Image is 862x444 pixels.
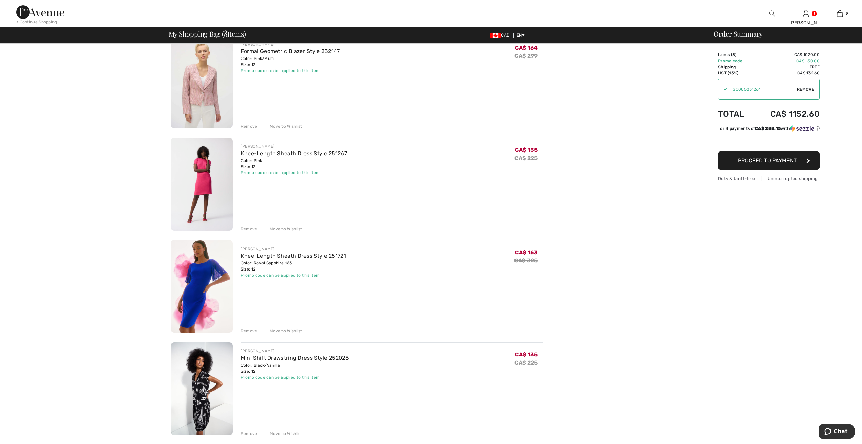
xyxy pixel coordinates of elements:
img: Knee-Length Sheath Dress Style 251267 [171,138,233,231]
a: Sign In [803,10,809,17]
div: Move to Wishlist [264,226,302,232]
div: Remove [241,328,257,334]
div: Remove [241,430,257,437]
div: Move to Wishlist [264,123,302,130]
span: 8 [732,52,735,57]
span: CA$ 164 [515,45,538,51]
img: Mini Shift Drawstring Dress Style 252025 [171,342,233,435]
div: < Continue Shopping [16,19,57,25]
img: 1ère Avenue [16,5,64,19]
div: Promo code can be applied to this item [241,68,340,74]
div: [PERSON_NAME] [241,348,349,354]
div: or 4 payments of with [720,125,820,132]
div: Color: Pink/Multi Size: 12 [241,55,340,68]
td: Items ( ) [718,52,753,58]
td: Free [753,64,820,70]
div: [PERSON_NAME] [789,19,822,26]
s: CA$ 225 [514,155,538,161]
s: CA$ 225 [514,359,538,366]
a: Knee-Length Sheath Dress Style 251267 [241,150,347,157]
span: 8 [224,29,227,38]
td: HST (13%) [718,70,753,76]
span: CAD [490,33,512,38]
div: [PERSON_NAME] [241,246,346,252]
span: CA$ 135 [515,351,538,358]
div: [PERSON_NAME] [241,143,347,149]
div: [PERSON_NAME] [241,41,340,47]
img: My Bag [837,9,843,18]
img: Canadian Dollar [490,33,501,38]
div: ✔ [718,86,727,92]
span: CA$ 288.15 [755,126,781,131]
a: Formal Geometric Blazer Style 252147 [241,48,340,54]
span: My Shopping Bag ( Items) [169,30,246,37]
div: Remove [241,226,257,232]
img: Sezzle [790,125,814,132]
div: Order Summary [706,30,858,37]
div: Move to Wishlist [264,430,302,437]
img: Formal Geometric Blazer Style 252147 [171,36,233,128]
div: Duty & tariff-free | Uninterrupted shipping [718,175,820,182]
input: Promo code [727,79,797,99]
div: Move to Wishlist [264,328,302,334]
div: Color: Pink Size: 12 [241,158,347,170]
span: CA$ 163 [515,249,538,256]
iframe: PayPal-paypal [718,134,820,149]
img: My Info [803,9,809,18]
td: Promo code [718,58,753,64]
td: CA$ 132.60 [753,70,820,76]
span: CA$ 135 [515,147,538,153]
div: Remove [241,123,257,130]
img: search the website [769,9,775,18]
div: Color: Royal Sapphire 163 Size: 12 [241,260,346,272]
a: Knee-Length Sheath Dress Style 251721 [241,253,346,259]
div: Promo code can be applied to this item [241,374,349,380]
td: CA$ -50.00 [753,58,820,64]
td: CA$ 1152.60 [753,102,820,125]
span: Proceed to Payment [738,157,797,164]
button: Proceed to Payment [718,151,820,170]
div: Promo code can be applied to this item [241,272,346,278]
div: Promo code can be applied to this item [241,170,347,176]
span: 8 [846,10,849,17]
s: CA$ 299 [514,53,538,59]
a: 8 [823,9,856,18]
td: CA$ 1070.00 [753,52,820,58]
img: Knee-Length Sheath Dress Style 251721 [171,240,233,333]
div: or 4 payments ofCA$ 288.15withSezzle Click to learn more about Sezzle [718,125,820,134]
span: Remove [797,86,814,92]
a: Mini Shift Drawstring Dress Style 252025 [241,355,349,361]
td: Total [718,102,753,125]
span: EN [517,33,525,38]
s: CA$ 325 [514,257,538,264]
td: Shipping [718,64,753,70]
div: Color: Black/Vanilla Size: 12 [241,362,349,374]
iframe: Opens a widget where you can chat to one of our agents [819,424,855,441]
